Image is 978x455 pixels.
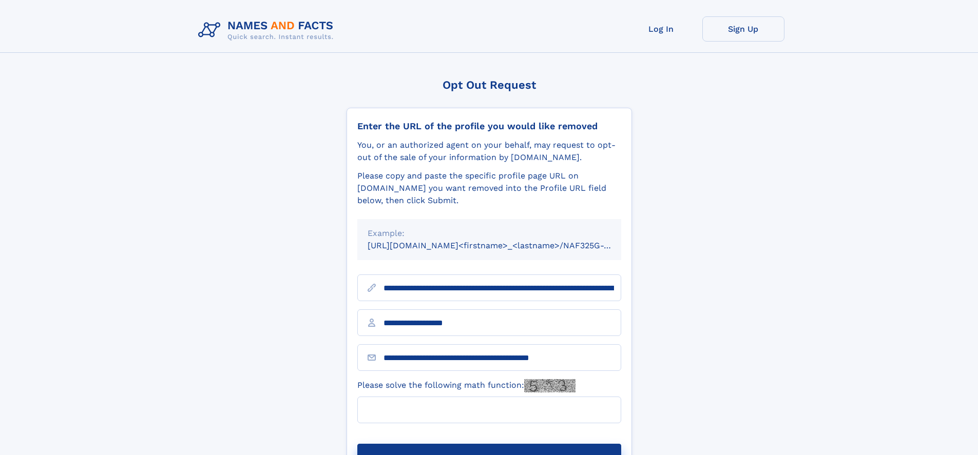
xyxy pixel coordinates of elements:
[620,16,702,42] a: Log In
[357,170,621,207] div: Please copy and paste the specific profile page URL on [DOMAIN_NAME] you want removed into the Pr...
[702,16,784,42] a: Sign Up
[357,121,621,132] div: Enter the URL of the profile you would like removed
[347,78,632,91] div: Opt Out Request
[368,241,641,250] small: [URL][DOMAIN_NAME]<firstname>_<lastname>/NAF325G-xxxxxxxx
[194,16,342,44] img: Logo Names and Facts
[368,227,611,240] div: Example:
[357,379,576,392] label: Please solve the following math function:
[357,139,621,164] div: You, or an authorized agent on your behalf, may request to opt-out of the sale of your informatio...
